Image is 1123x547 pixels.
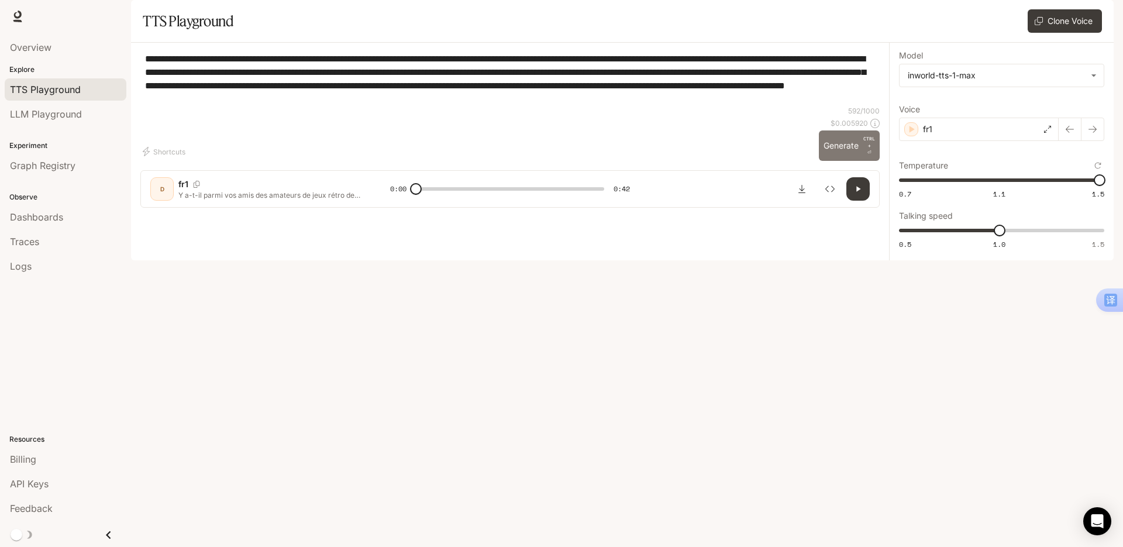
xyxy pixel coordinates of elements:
h1: TTS Playground [143,9,233,33]
span: 0.5 [899,239,911,249]
p: Y a-t-il parmi vos amis des amateurs de jeux rétro des années 80 et 90 ? Cette console dépassera ... [178,190,362,200]
div: D [153,180,171,198]
button: Clone Voice [1028,9,1102,33]
button: Download audio [790,177,814,201]
p: fr1 [923,123,932,135]
button: Copy Voice ID [188,181,205,188]
span: 0:42 [614,183,630,195]
p: Talking speed [899,212,953,220]
span: 0.7 [899,189,911,199]
p: Temperature [899,161,948,170]
button: Shortcuts [140,142,190,161]
div: inworld-tts-1-max [908,70,1085,81]
button: GenerateCTRL +⏎ [819,130,880,161]
span: 1.1 [993,189,1005,199]
p: CTRL + [863,135,875,149]
div: Open Intercom Messenger [1083,507,1111,535]
button: Reset to default [1091,159,1104,172]
p: $ 0.005920 [831,118,868,128]
p: ⏎ [863,135,875,156]
p: 592 / 1000 [848,106,880,116]
p: fr1 [178,178,188,190]
span: 1.5 [1092,189,1104,199]
button: Inspect [818,177,842,201]
div: inworld-tts-1-max [900,64,1104,87]
span: 1.0 [993,239,1005,249]
p: Model [899,51,923,60]
span: 0:00 [390,183,407,195]
span: 1.5 [1092,239,1104,249]
p: Voice [899,105,920,113]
